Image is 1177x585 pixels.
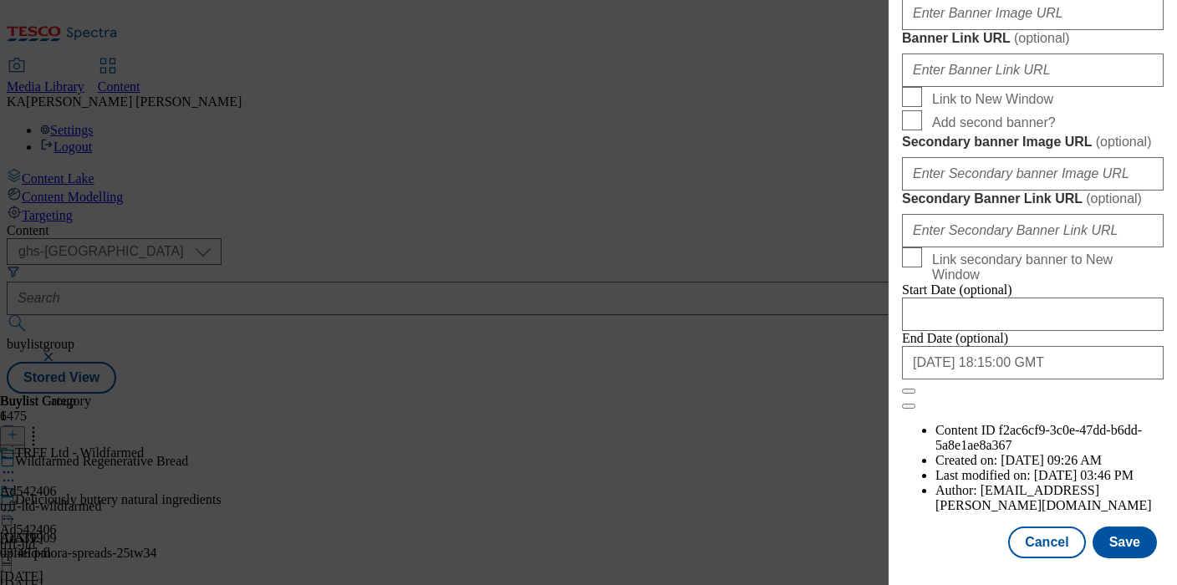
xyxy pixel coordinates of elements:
[935,468,1164,483] li: Last modified on:
[1014,31,1070,45] span: ( optional )
[902,30,1164,47] label: Banner Link URL
[1086,191,1142,206] span: ( optional )
[902,389,915,394] button: Close
[902,157,1164,191] input: Enter Secondary banner Image URL
[902,346,1164,379] input: Enter Date
[935,423,1142,452] span: f2ac6cf9-3c0e-47dd-b6dd-5a8e1ae8a367
[902,134,1164,150] label: Secondary banner Image URL
[902,191,1164,207] label: Secondary Banner Link URL
[935,483,1164,513] li: Author:
[902,214,1164,247] input: Enter Secondary Banner Link URL
[1034,468,1134,482] span: [DATE] 03:46 PM
[1096,135,1152,149] span: ( optional )
[1008,526,1085,558] button: Cancel
[902,331,1008,345] span: End Date (optional)
[1001,453,1102,467] span: [DATE] 09:26 AM
[935,483,1152,512] span: [EMAIL_ADDRESS][PERSON_NAME][DOMAIN_NAME]
[932,252,1157,282] span: Link secondary banner to New Window
[902,298,1164,331] input: Enter Date
[935,453,1164,468] li: Created on:
[932,92,1053,107] span: Link to New Window
[932,115,1056,130] span: Add second banner?
[902,282,1012,297] span: Start Date (optional)
[902,53,1164,87] input: Enter Banner Link URL
[1093,526,1157,558] button: Save
[935,423,1164,453] li: Content ID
